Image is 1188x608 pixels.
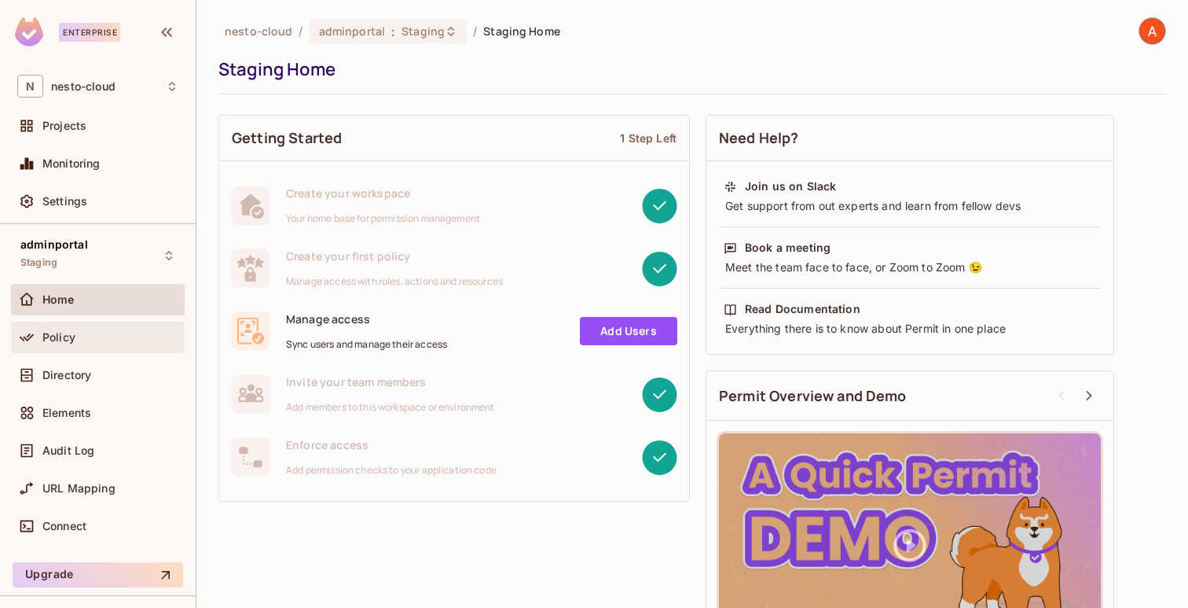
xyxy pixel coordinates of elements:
div: Read Documentation [745,301,860,317]
span: adminportal [20,238,88,251]
span: Home [42,293,75,306]
span: Audit Log [42,444,94,457]
span: Staging [20,256,57,269]
span: Workspace: nesto-cloud [51,80,115,93]
div: Everything there is to know about Permit in one place [724,321,1096,337]
span: : [390,25,396,38]
span: Create your workspace [286,186,480,201]
div: Get support from out experts and learn from fellow devs [724,198,1096,214]
span: Manage access with roles, actions and resources [286,275,503,288]
div: Meet the team face to face, or Zoom to Zoom 😉 [724,260,1096,275]
span: Policy [42,331,75,344]
div: Staging Home [218,57,1158,81]
span: Staging [401,24,445,39]
span: Connect [42,520,86,532]
img: SReyMgAAAABJRU5ErkJggg== [15,17,43,46]
div: Join us on Slack [745,179,836,194]
span: Enforce access [286,437,497,452]
span: Getting Started [232,128,342,148]
span: Add members to this workspace or environment [286,401,495,414]
span: Add permission checks to your application code [286,464,497,477]
span: Directory [42,369,91,381]
span: Staging Home [483,24,560,39]
span: Sync users and manage their access [286,338,447,351]
span: Manage access [286,311,447,326]
div: 1 Step Left [620,131,676,146]
span: Projects [42,120,86,132]
div: Book a meeting [745,240,830,256]
span: Permit Overview and Demo [719,386,907,406]
a: Add Users [580,317,677,345]
div: Enterprise [59,23,120,42]
span: URL Mapping [42,482,115,495]
li: / [473,24,477,39]
span: Your home base for permission management [286,212,480,225]
span: Elements [42,407,91,419]
span: Need Help? [719,128,799,148]
span: Create your first policy [286,249,503,263]
button: Upgrade [13,562,183,588]
li: / [299,24,302,39]
span: adminportal [319,24,385,39]
span: the active workspace [225,24,292,39]
span: Settings [42,195,87,208]
span: Monitoring [42,157,101,170]
span: N [17,75,43,98]
span: Invite your team members [286,374,495,389]
img: Adel Ati [1139,18,1165,44]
